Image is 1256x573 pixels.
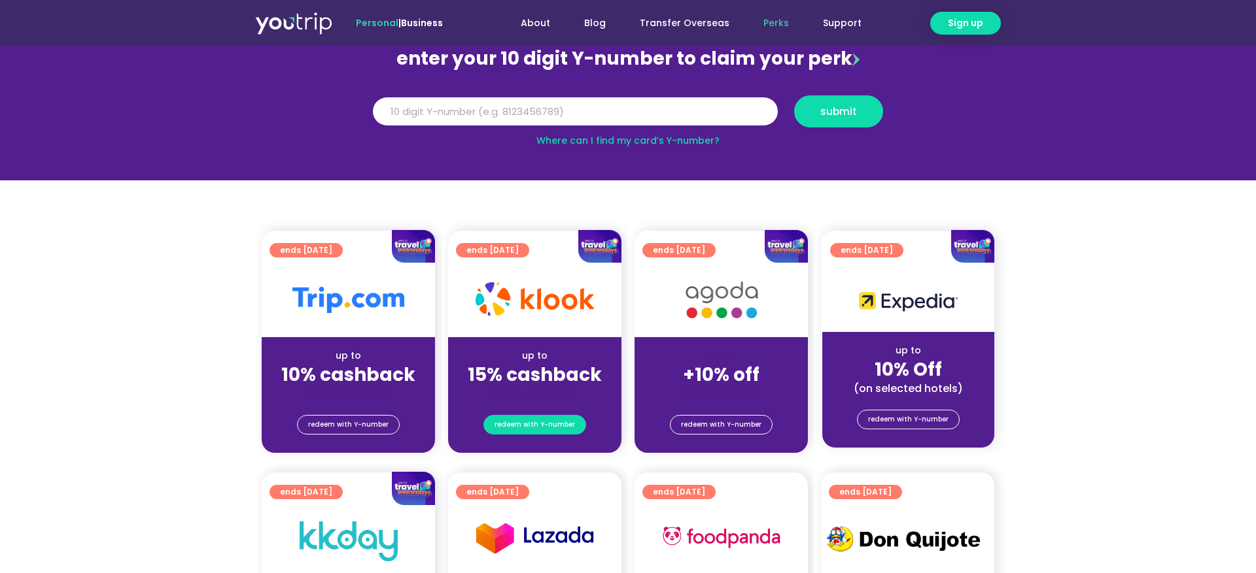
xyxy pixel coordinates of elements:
a: Where can I find my card’s Y-number? [536,134,720,147]
input: 10 digit Y-number (e.g. 8123456789) [373,97,778,126]
span: ends [DATE] [839,485,892,499]
a: redeem with Y-number [670,415,773,434]
a: Blog [567,11,623,35]
a: ends [DATE] [642,485,716,499]
button: submit [794,95,883,127]
a: redeem with Y-number [297,415,400,434]
a: redeem with Y-number [483,415,586,434]
span: Personal [356,16,398,29]
div: enter your 10 digit Y-number to claim your perk [366,42,890,76]
strong: 15% cashback [468,362,602,387]
span: Sign up [948,16,983,30]
div: up to [272,349,425,363]
a: redeem with Y-number [857,410,960,429]
strong: +10% off [683,362,759,387]
div: (for stays only) [459,387,611,401]
a: Sign up [930,12,1001,35]
div: (for stays only) [272,387,425,401]
nav: Menu [478,11,879,35]
span: redeem with Y-number [868,410,949,429]
span: | [356,16,443,29]
span: redeem with Y-number [681,416,761,434]
strong: 10% cashback [281,362,415,387]
span: ends [DATE] [466,485,519,499]
a: Perks [746,11,806,35]
div: (for stays only) [645,387,797,401]
a: ends [DATE] [456,485,529,499]
a: About [504,11,567,35]
a: ends [DATE] [829,485,902,499]
a: Support [806,11,879,35]
div: up to [833,344,984,357]
a: Transfer Overseas [623,11,746,35]
div: up to [459,349,611,363]
a: Business [401,16,443,29]
span: ends [DATE] [653,485,705,499]
span: redeem with Y-number [308,416,389,434]
span: redeem with Y-number [495,416,575,434]
span: submit [820,106,857,116]
div: (on selected hotels) [833,382,984,395]
strong: 10% Off [875,357,942,382]
span: up to [709,349,733,362]
form: Y Number [373,95,883,137]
